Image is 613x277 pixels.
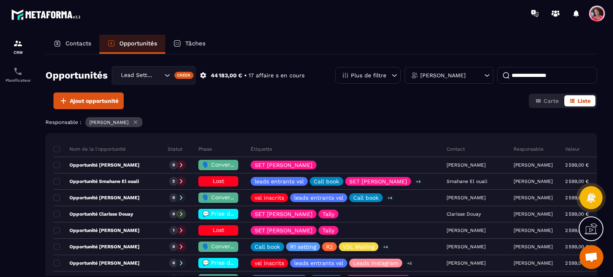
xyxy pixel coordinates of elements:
img: logo [11,7,83,22]
p: 17 affaire s en cours [249,72,305,79]
p: SET [PERSON_NAME] [255,228,312,233]
p: 44 183,00 € [211,72,242,79]
p: 0 [172,260,175,266]
p: Valeur [565,146,580,152]
p: Responsable [514,146,544,152]
p: leads entrants vsl [255,179,304,184]
p: Opportunité [PERSON_NAME] [53,162,140,168]
p: [PERSON_NAME] [89,120,129,125]
p: Opportunités [119,40,157,47]
p: Call book [255,244,280,249]
p: +5 [404,259,415,267]
p: [PERSON_NAME] [514,228,553,233]
button: Carte [530,95,564,106]
p: Call book [353,195,379,200]
div: Search for option [112,66,196,84]
p: 0 [172,162,175,168]
p: 0 [172,195,175,200]
a: Tâches [165,35,214,54]
img: formation [13,39,23,48]
p: R1 setting [290,244,316,249]
a: schedulerschedulerPlanificateur [2,61,34,88]
button: Liste [564,95,595,106]
p: Tally [322,228,334,233]
div: Ouvrir le chat [579,245,603,269]
p: 0 [172,244,175,249]
a: Contacts [45,35,99,54]
span: 💬 Prise de contact effectué [202,210,282,217]
p: [PERSON_NAME] [420,73,466,78]
p: VSL Mailing [343,244,374,249]
p: R2 [326,244,333,249]
span: Carte [544,98,559,104]
p: 2 599,00 € [565,211,589,217]
p: Opportunité [PERSON_NAME] [53,227,140,234]
p: +4 [385,194,395,202]
span: 🗣️ Conversation en cours [202,161,273,168]
input: Search for option [154,71,162,80]
span: Lead Setting [119,71,154,80]
p: • [244,72,247,79]
button: Ajout opportunité [53,92,124,109]
p: SET [PERSON_NAME] [349,179,407,184]
p: [PERSON_NAME] [514,195,553,200]
a: formationformationCRM [2,33,34,61]
p: Plus de filtre [351,73,386,78]
span: Lost [213,178,224,184]
p: Leads Instagram [353,260,398,266]
p: Étiquette [251,146,272,152]
p: +4 [380,243,391,251]
p: +4 [413,177,423,186]
span: 🗣️ Conversation en cours [202,243,273,249]
p: Opportunité Clarisse Douay [53,211,133,217]
p: 2 [172,179,175,184]
p: 2 599,00 € [565,162,589,168]
p: 0 [172,211,175,217]
p: Opportunité [PERSON_NAME] [53,194,140,201]
p: Statut [168,146,182,152]
p: [PERSON_NAME] [514,179,553,184]
p: 2 599,00 € [565,260,589,266]
p: [PERSON_NAME] [514,211,553,217]
p: 1 [173,228,174,233]
p: vsl inscrits [255,260,284,266]
div: Créer [174,72,194,79]
p: Responsable : [45,119,81,125]
p: vsl inscrits [255,195,284,200]
p: Opportunité Smahane El ouali [53,178,139,185]
p: 2 599,00 € [565,195,589,200]
p: Tâches [185,40,206,47]
p: Tally [322,211,334,217]
p: Nom de la l'opportunité [53,146,126,152]
span: Ajout opportunité [70,97,119,105]
p: leads entrants vsl [294,195,343,200]
p: Opportunité [PERSON_NAME] [53,260,140,266]
p: Contact [447,146,465,152]
img: scheduler [13,67,23,76]
h2: Opportunités [45,67,108,83]
span: Liste [577,98,591,104]
span: 🗣️ Conversation en cours [202,194,273,200]
p: leads entrants vsl [294,260,343,266]
p: Phase [198,146,212,152]
p: SET [PERSON_NAME] [255,211,312,217]
p: Contacts [65,40,91,47]
p: 2 599,00 € [565,228,589,233]
p: [PERSON_NAME] [514,162,553,168]
p: SET [PERSON_NAME] [255,162,312,168]
p: 2 599,00 € [565,244,589,249]
a: Opportunités [99,35,165,54]
p: 2 599,00 € [565,179,589,184]
p: Opportunité [PERSON_NAME] [53,244,140,250]
p: [PERSON_NAME] [514,244,553,249]
p: CRM [2,50,34,55]
p: Call book [314,179,339,184]
span: Lost [213,227,224,233]
p: Planificateur [2,78,34,83]
p: [PERSON_NAME] [514,260,553,266]
span: 💬 Prise de contact effectué [202,259,282,266]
